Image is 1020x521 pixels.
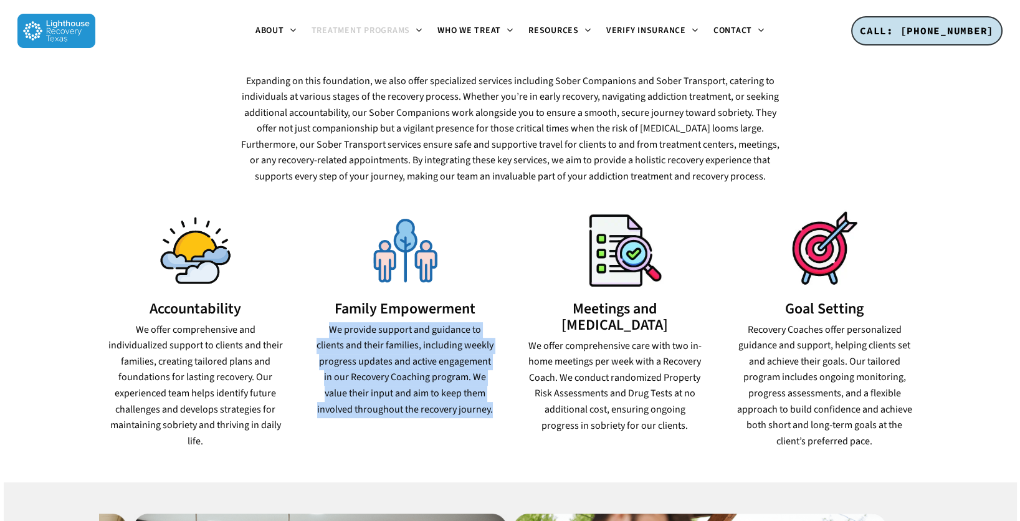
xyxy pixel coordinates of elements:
[107,322,284,450] p: We offer comprehensive and individualized support to clients and their families, creating tailore...
[526,301,703,333] h3: Meetings and [MEDICAL_DATA]
[107,301,284,317] h3: Accountability
[239,74,781,185] p: Expanding on this foundation, we also offer specialized services including Sober Companions and S...
[521,26,599,36] a: Resources
[17,14,95,48] img: Lighthouse Recovery Texas
[713,24,752,37] span: Contact
[860,24,994,37] span: CALL: [PHONE_NUMBER]
[430,26,521,36] a: Who We Treat
[437,24,501,37] span: Who We Treat
[706,26,772,36] a: Contact
[312,24,411,37] span: Treatment Programs
[736,322,913,450] p: Recovery Coaches offer personalized guidance and support, helping clients set and achieve their g...
[248,26,304,36] a: About
[317,301,494,317] h3: Family Empowerment
[851,16,1003,46] a: CALL: [PHONE_NUMBER]
[526,338,703,434] p: We offer comprehensive care with two in-home meetings per week with a Recovery Coach. We conduct ...
[606,24,686,37] span: Verify Insurance
[304,26,431,36] a: Treatment Programs
[317,322,494,418] p: We provide support and guidance to clients and their families, including weekly progress updates ...
[255,24,284,37] span: About
[528,24,579,37] span: Resources
[736,301,913,317] h3: Goal Setting
[599,26,706,36] a: Verify Insurance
